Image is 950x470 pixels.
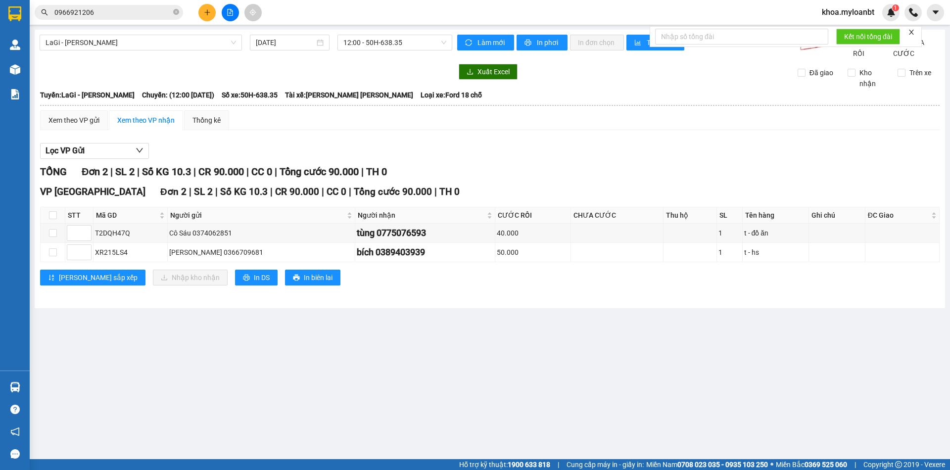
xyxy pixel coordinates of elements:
[361,166,364,178] span: |
[354,186,432,197] span: Tổng cước 90.000
[931,8,940,17] span: caret-down
[222,90,278,100] span: Số xe: 50H-638.35
[805,461,847,469] strong: 0369 525 060
[4,4,49,32] strong: Nhà xe Mỹ Loan
[495,207,571,224] th: CƯỚC RỒI
[343,35,446,50] span: 12:00 - 50H-638.35
[477,66,510,77] span: Xuất Excel
[10,449,20,459] span: message
[868,210,929,221] span: ĐC Giao
[10,40,20,50] img: warehouse-icon
[40,91,135,99] b: Tuyến: LaGi - [PERSON_NAME]
[327,186,346,197] span: CC 0
[905,67,935,78] span: Trên xe
[40,166,67,178] span: TỔNG
[254,272,270,283] span: In DS
[814,6,882,18] span: khoa.myloanbt
[170,210,345,221] span: Người gửi
[76,17,123,28] span: C89RG8UR
[477,37,506,48] span: Làm mới
[59,272,138,283] span: [PERSON_NAME] sắp xếp
[95,228,166,238] div: T2DQH47Q
[275,186,319,197] span: CR 90.000
[718,247,741,258] div: 1
[243,274,250,282] span: printer
[96,210,157,221] span: Mã GD
[895,461,902,468] span: copyright
[153,270,228,285] button: downloadNhập kho nhận
[717,207,743,224] th: SL
[457,35,514,50] button: syncLàm mới
[836,29,900,45] button: Kết nối tổng đài
[806,67,837,78] span: Đã giao
[894,4,897,11] span: 1
[349,186,351,197] span: |
[94,243,168,262] td: XR215LS4
[256,37,315,48] input: 13/09/2025
[173,8,179,17] span: close-circle
[198,166,244,178] span: CR 90.000
[10,64,20,75] img: warehouse-icon
[40,270,145,285] button: sort-ascending[PERSON_NAME] sắp xếp
[189,186,191,197] span: |
[117,115,175,126] div: Xem theo VP nhận
[421,90,482,100] span: Loại xe: Ford 18 chỗ
[10,382,20,392] img: warehouse-icon
[249,9,256,16] span: aim
[41,9,48,16] span: search
[634,39,643,47] span: bar-chart
[776,459,847,470] span: Miền Bắc
[744,247,807,258] div: t - hs
[275,166,277,178] span: |
[270,186,273,197] span: |
[508,461,550,469] strong: 1900 633 818
[434,186,437,197] span: |
[718,228,741,238] div: 1
[215,186,218,197] span: |
[194,186,213,197] span: SL 2
[770,463,773,467] span: ⚪️
[227,9,234,16] span: file-add
[82,166,108,178] span: Đơn 2
[517,35,568,50] button: printerIn phơi
[48,115,99,126] div: Xem theo VP gửi
[198,4,216,21] button: plus
[537,37,560,48] span: In phơi
[467,68,474,76] span: download
[293,274,300,282] span: printer
[95,247,166,258] div: XR215LS4
[173,9,179,15] span: close-circle
[844,31,892,42] span: Kết nối tổng đài
[459,64,518,80] button: downloadXuất Excel
[136,146,143,154] span: down
[743,207,809,224] th: Tên hàng
[322,186,324,197] span: |
[908,29,915,36] span: close
[285,90,413,100] span: Tài xế: [PERSON_NAME] [PERSON_NAME]
[169,228,353,238] div: Cô Sáu 0374062851
[809,207,865,224] th: Ghi chú
[855,67,890,89] span: Kho nhận
[570,35,624,50] button: In đơn chọn
[110,166,113,178] span: |
[46,35,236,50] span: LaGi - Hồ Chí Minh
[46,144,85,157] span: Lọc VP Gửi
[855,459,856,470] span: |
[357,245,493,259] div: bích 0389403939
[524,39,533,47] span: printer
[571,207,664,224] th: CHƯA CƯỚC
[54,7,171,18] input: Tìm tên, số ĐT hoặc mã đơn
[137,166,140,178] span: |
[892,4,899,11] sup: 1
[497,247,570,258] div: 50.000
[160,186,187,197] span: Đơn 2
[220,186,268,197] span: Số KG 10.3
[655,29,828,45] input: Nhập số tổng đài
[10,427,20,436] span: notification
[10,89,20,99] img: solution-icon
[192,115,221,126] div: Thống kê
[497,228,570,238] div: 40.000
[48,274,55,282] span: sort-ascending
[664,207,717,224] th: Thu hộ
[204,9,211,16] span: plus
